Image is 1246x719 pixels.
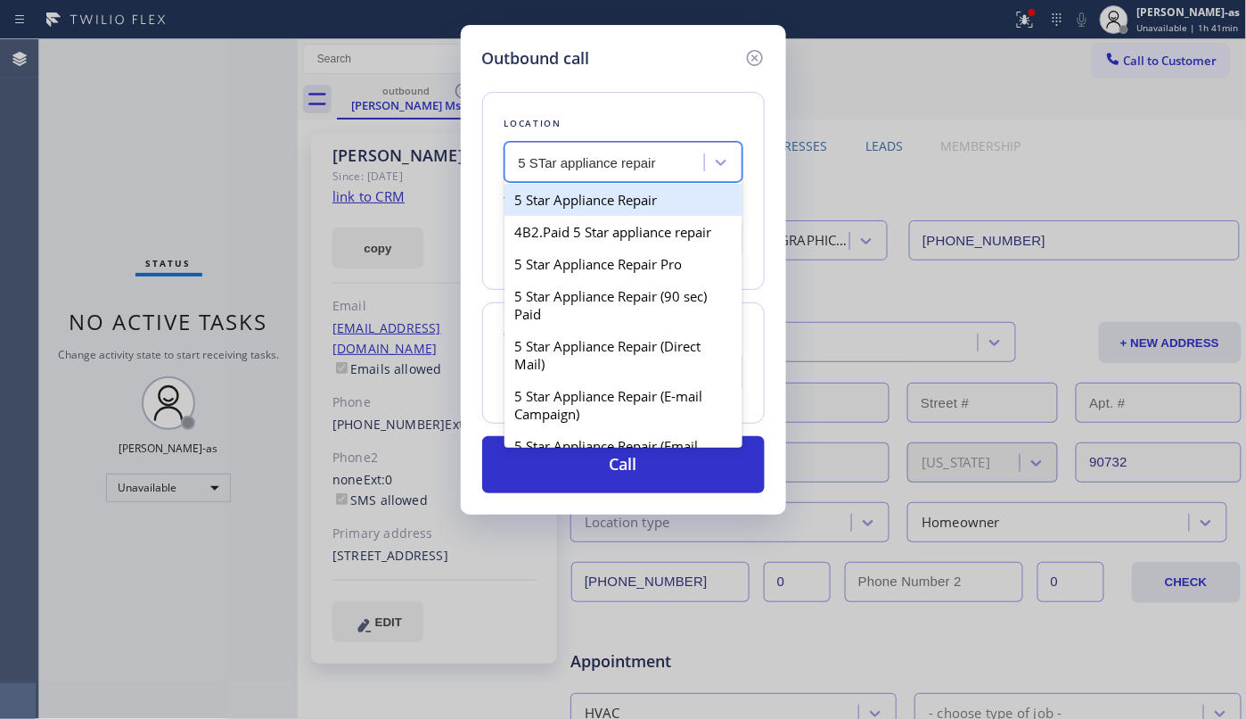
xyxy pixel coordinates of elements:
button: Call [482,436,765,493]
div: Location [504,114,742,133]
div: 5 Star Appliance Repair [504,184,742,216]
div: 4B2.Paid 5 Star appliance repair [504,216,742,248]
div: 5 Star Appliance Repair (E-mail Campaign) [504,380,742,430]
div: 5 Star Appliance Repair Pro [504,248,742,280]
div: 5 Star Appliance Repair (Email Campaigns) [504,430,742,480]
div: 5 Star Appliance Repair (Direct Mail) [504,330,742,380]
h5: Outbound call [482,46,590,70]
div: 5 Star Appliance Repair (90 sec) Paid [504,280,742,330]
